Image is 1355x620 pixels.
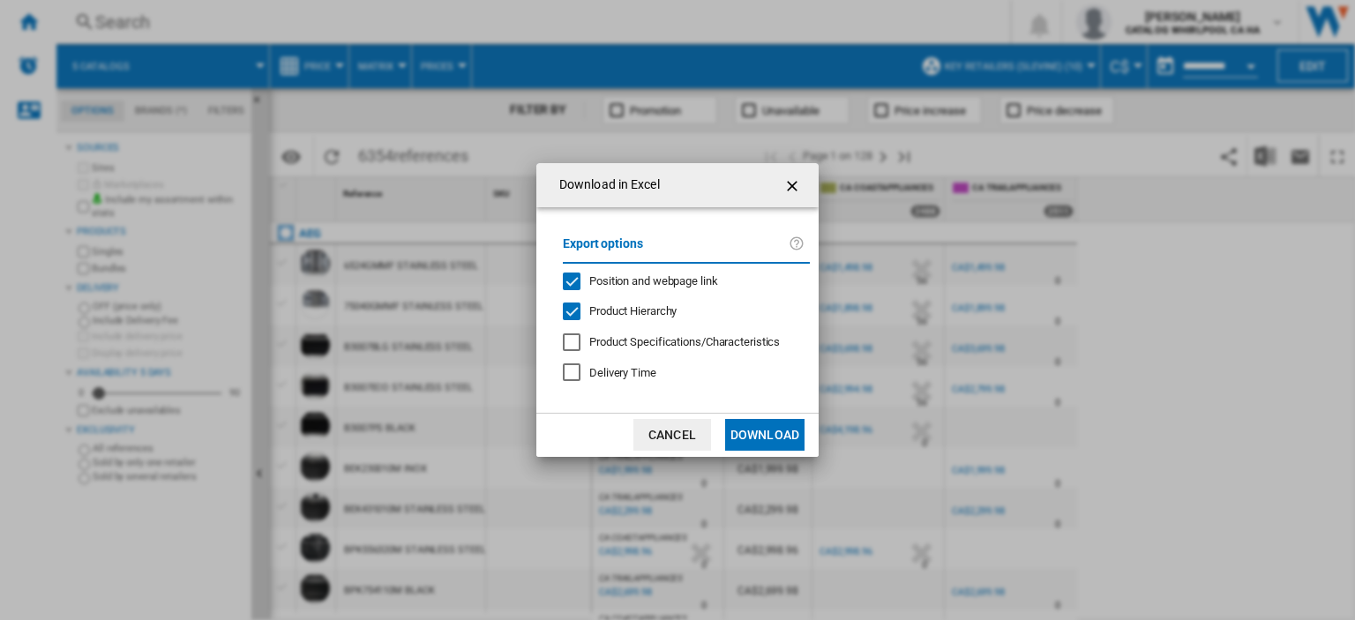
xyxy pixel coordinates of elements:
button: getI18NText('BUTTONS.CLOSE_DIALOG') [776,168,812,203]
md-checkbox: Product Hierarchy [563,303,796,320]
md-checkbox: Delivery Time [563,364,810,381]
div: Only applies to Category View [589,334,780,350]
span: Product Hierarchy [589,304,677,317]
button: Cancel [633,419,711,451]
md-checkbox: Position and webpage link [563,273,796,289]
ng-md-icon: getI18NText('BUTTONS.CLOSE_DIALOG') [783,176,805,197]
span: Product Specifications/Characteristics [589,335,780,348]
span: Position and webpage link [589,274,718,288]
button: Download [725,419,805,451]
span: Delivery Time [589,366,656,379]
label: Export options [563,234,789,266]
h4: Download in Excel [550,176,660,194]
